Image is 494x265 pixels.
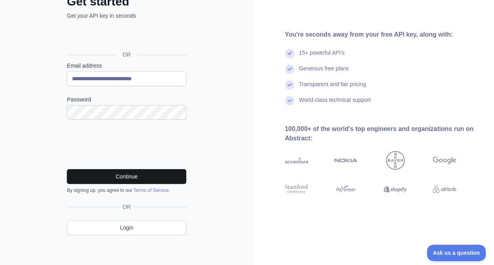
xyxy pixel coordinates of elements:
iframe: reCAPTCHA [67,129,186,160]
div: 100,000+ of the world's top engineers and organizations run on Abstract: [285,124,482,143]
img: google [433,151,456,170]
img: check mark [285,64,294,74]
span: OR [116,51,137,59]
img: check mark [285,49,294,58]
img: check mark [285,96,294,105]
div: You're seconds away from your free API key, along with: [285,30,482,39]
img: shopify [384,183,407,195]
a: Login [67,220,186,235]
div: 15+ powerful API's [299,49,345,64]
p: Get your API key in seconds [67,12,186,20]
label: Email address [67,62,186,70]
iframe: Sign in with Google Button [63,28,189,46]
div: By signing up, you agree to our . [67,187,186,193]
img: check mark [285,80,294,90]
a: Terms of Service [133,188,168,193]
img: payoneer [334,183,358,195]
img: bayer [386,151,405,170]
button: Continue [67,169,186,184]
label: Password [67,96,186,103]
iframe: Toggle Customer Support [427,245,486,261]
img: nokia [334,151,358,170]
div: World-class technical support [299,96,371,112]
img: stanford university [285,183,309,195]
span: OR [119,203,134,211]
img: accenture [285,151,309,170]
div: Generous free plans [299,64,349,80]
div: Transparent and fair pricing [299,80,366,96]
img: airbnb [433,183,456,195]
